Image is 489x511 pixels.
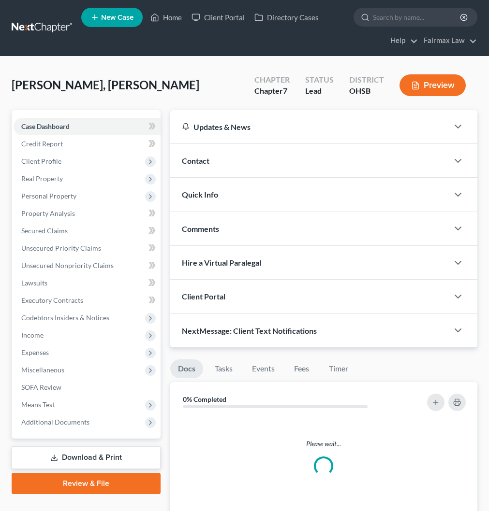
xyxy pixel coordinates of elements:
[21,296,83,304] span: Executory Contracts
[21,279,47,287] span: Lawsuits
[182,292,225,301] span: Client Portal
[21,383,61,391] span: SOFA Review
[101,14,133,21] span: New Case
[14,118,161,135] a: Case Dashboard
[250,9,324,26] a: Directory Cases
[283,86,287,95] span: 7
[12,78,199,92] span: [PERSON_NAME], [PERSON_NAME]
[170,359,203,378] a: Docs
[21,331,44,339] span: Income
[21,174,63,183] span: Real Property
[21,366,64,374] span: Miscellaneous
[419,32,477,49] a: Fairmax Law
[178,439,470,449] p: Please wait...
[21,122,70,130] span: Case Dashboard
[21,244,101,252] span: Unsecured Priority Claims
[373,8,461,26] input: Search by name...
[14,240,161,257] a: Unsecured Priority Claims
[182,156,209,165] span: Contact
[12,473,161,494] a: Review & File
[21,348,49,356] span: Expenses
[183,395,226,403] strong: 0% Completed
[254,85,290,97] div: Chapter
[182,258,261,267] span: Hire a Virtual Paralegal
[14,379,161,396] a: SOFA Review
[187,9,250,26] a: Client Portal
[182,224,219,233] span: Comments
[21,157,61,165] span: Client Profile
[14,274,161,292] a: Lawsuits
[21,209,75,217] span: Property Analysis
[286,359,317,378] a: Fees
[21,227,68,235] span: Secured Claims
[14,135,161,153] a: Credit Report
[21,261,114,270] span: Unsecured Nonpriority Claims
[321,359,356,378] a: Timer
[21,418,89,426] span: Additional Documents
[21,140,63,148] span: Credit Report
[21,313,109,322] span: Codebtors Insiders & Notices
[244,359,282,378] a: Events
[207,359,240,378] a: Tasks
[182,122,437,132] div: Updates & News
[14,222,161,240] a: Secured Claims
[400,74,466,96] button: Preview
[349,74,384,85] div: District
[182,326,317,335] span: NextMessage: Client Text Notifications
[349,85,384,97] div: OHSB
[385,32,418,49] a: Help
[14,257,161,274] a: Unsecured Nonpriority Claims
[146,9,187,26] a: Home
[182,190,218,199] span: Quick Info
[21,400,55,409] span: Means Test
[14,205,161,222] a: Property Analysis
[12,446,161,469] a: Download & Print
[254,74,290,85] div: Chapter
[305,85,334,97] div: Lead
[21,192,76,200] span: Personal Property
[305,74,334,85] div: Status
[14,292,161,309] a: Executory Contracts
